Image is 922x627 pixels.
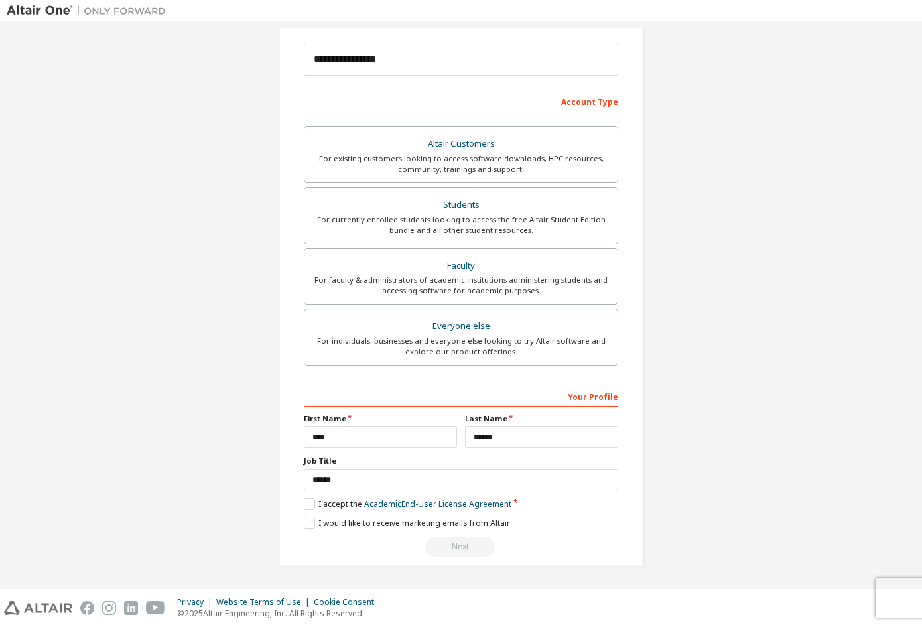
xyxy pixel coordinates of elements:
div: Website Terms of Use [216,597,314,608]
div: Altair Customers [312,135,610,153]
a: Academic End-User License Agreement [364,498,511,510]
img: Altair One [7,4,172,17]
div: Cookie Consent [314,597,382,608]
div: Account Type [304,90,618,111]
div: For individuals, businesses and everyone else looking to try Altair software and explore our prod... [312,336,610,357]
div: Faculty [312,257,610,275]
label: First Name [304,413,457,424]
label: Last Name [465,413,618,424]
label: I would like to receive marketing emails from Altair [304,518,510,529]
div: Your Profile [304,385,618,407]
div: Everyone else [312,317,610,336]
div: For existing customers looking to access software downloads, HPC resources, community, trainings ... [312,153,610,174]
div: Students [312,196,610,214]
div: Privacy [177,597,216,608]
div: For faculty & administrators of academic institutions administering students and accessing softwa... [312,275,610,296]
img: linkedin.svg [124,601,138,615]
div: Read and acccept EULA to continue [304,537,618,557]
img: instagram.svg [102,601,116,615]
img: altair_logo.svg [4,601,72,615]
p: © 2025 Altair Engineering, Inc. All Rights Reserved. [177,608,382,619]
label: I accept the [304,498,511,510]
img: facebook.svg [80,601,94,615]
img: youtube.svg [146,601,165,615]
label: Job Title [304,456,618,466]
div: For currently enrolled students looking to access the free Altair Student Edition bundle and all ... [312,214,610,236]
